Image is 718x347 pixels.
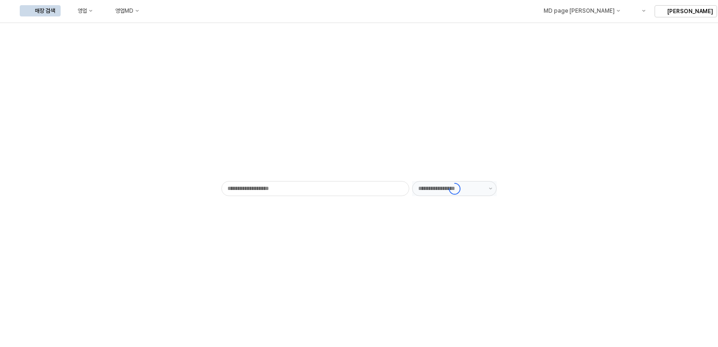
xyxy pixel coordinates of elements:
div: Menu item 6 [627,5,651,16]
button: 영업MD [100,5,145,16]
div: 매장 검색 [35,8,55,14]
div: 영업 [78,8,87,14]
p: [PERSON_NAME] [667,8,713,15]
div: 영업MD [115,8,133,14]
button: 매장 검색 [20,5,61,16]
button: [PERSON_NAME] [655,5,717,17]
div: MD page 이동 [528,5,625,16]
button: MD page [PERSON_NAME] [528,5,625,16]
div: MD page [PERSON_NAME] [543,8,614,14]
button: 영업 [62,5,98,16]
